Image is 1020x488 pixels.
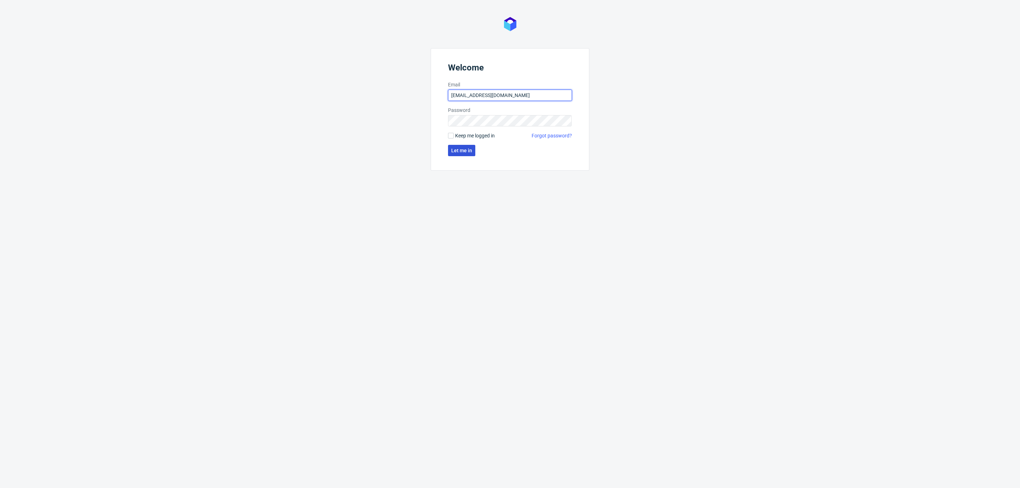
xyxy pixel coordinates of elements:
header: Welcome [448,63,572,75]
a: Forgot password? [532,132,572,139]
button: Let me in [448,145,475,156]
input: you@youremail.com [448,90,572,101]
span: Let me in [451,148,472,153]
label: Email [448,81,572,88]
span: Keep me logged in [455,132,495,139]
label: Password [448,107,572,114]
